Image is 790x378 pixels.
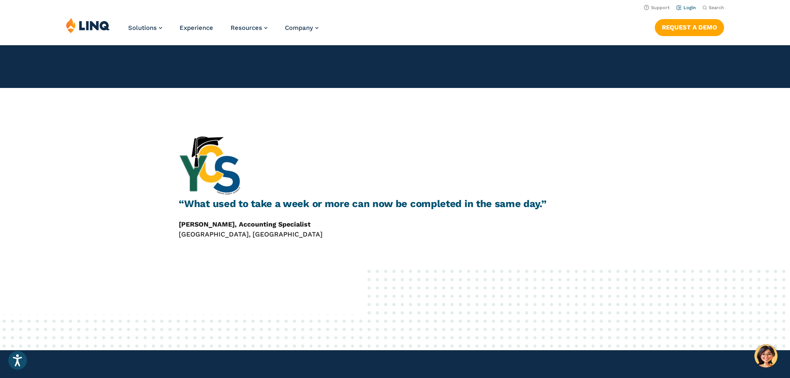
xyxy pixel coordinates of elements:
a: Request a Demo [655,19,724,36]
nav: Primary Navigation [128,17,318,45]
strong: [PERSON_NAME], Accounting Specialist [179,220,311,228]
button: Hello, have a question? Let’s chat. [754,344,778,368]
a: Support [644,5,670,10]
a: Experience [180,24,213,32]
span: Resources [231,24,262,32]
img: Yadkin District Logo [179,134,241,197]
button: Open Search Bar [702,5,724,11]
img: LINQ | K‑12 Software [66,17,110,33]
nav: Button Navigation [655,17,724,36]
a: Solutions [128,24,162,32]
p: [GEOGRAPHIC_DATA], [GEOGRAPHIC_DATA] [179,219,554,240]
span: Company [285,24,313,32]
a: Company [285,24,318,32]
h3: “What used to take a week or more can now be completed in the same day.” [179,197,554,211]
span: Search [709,5,724,10]
a: Resources [231,24,267,32]
span: Solutions [128,24,157,32]
a: Login [676,5,696,10]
